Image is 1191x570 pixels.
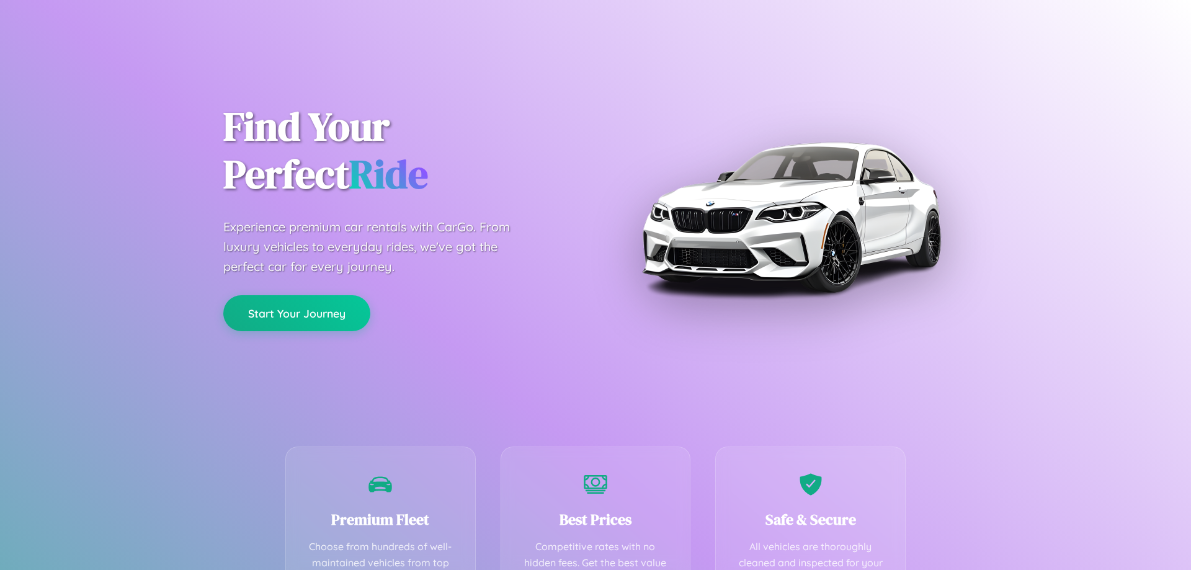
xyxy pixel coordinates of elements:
[223,217,533,277] p: Experience premium car rentals with CarGo. From luxury vehicles to everyday rides, we've got the ...
[223,103,577,198] h1: Find Your Perfect
[520,509,672,530] h3: Best Prices
[223,295,370,331] button: Start Your Journey
[636,62,946,372] img: Premium BMW car rental vehicle
[734,509,886,530] h3: Safe & Secure
[349,147,428,201] span: Ride
[305,509,457,530] h3: Premium Fleet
